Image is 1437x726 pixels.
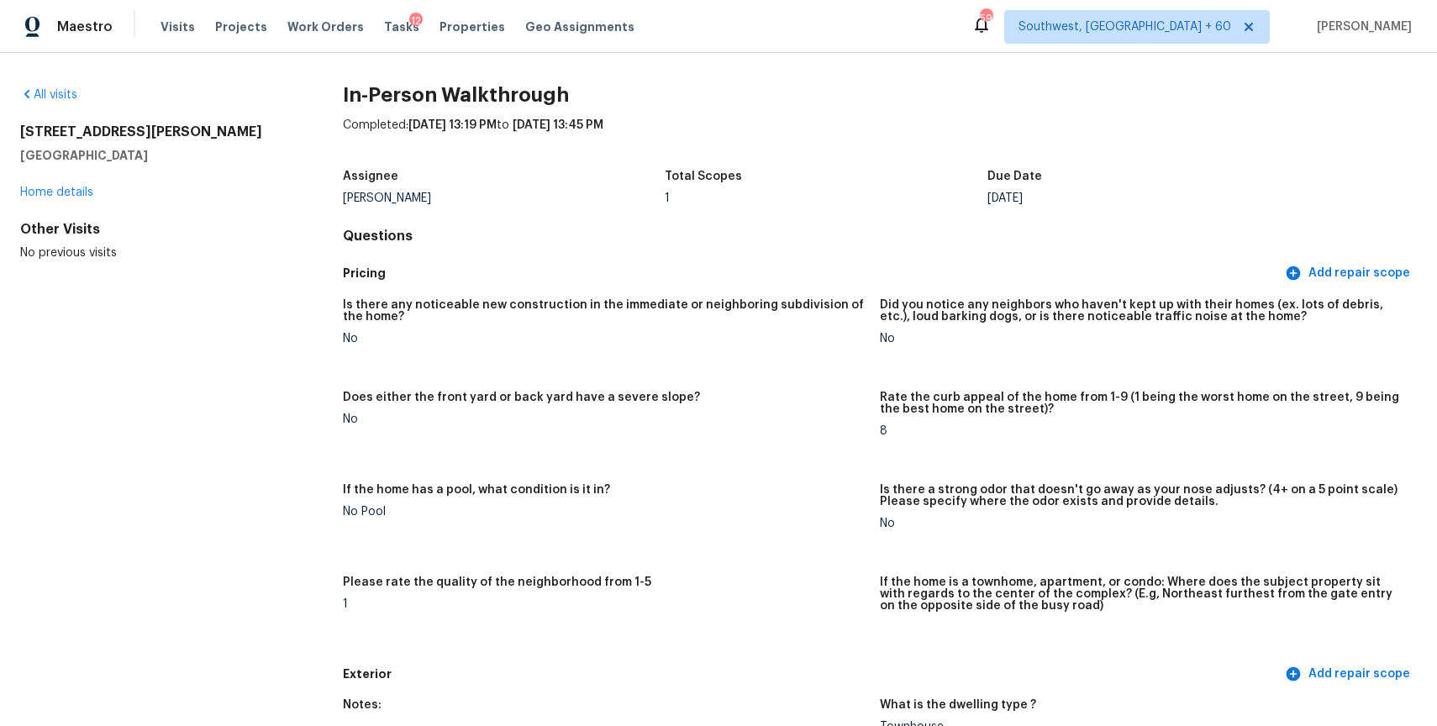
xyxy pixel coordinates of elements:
[880,576,1403,612] h5: If the home is a townhome, apartment, or condo: Where does the subject property sit with regards ...
[343,228,1417,245] h4: Questions
[343,576,651,588] h5: Please rate the quality of the neighborhood from 1-5
[440,18,505,35] span: Properties
[343,192,666,204] div: [PERSON_NAME]
[880,333,1403,345] div: No
[880,699,1036,711] h5: What is the dwelling type ?
[343,392,700,403] h5: Does either the front yard or back yard have a severe slope?
[665,171,742,182] h5: Total Scopes
[880,425,1403,437] div: 8
[1019,18,1231,35] span: Southwest, [GEOGRAPHIC_DATA] + 60
[987,192,1310,204] div: [DATE]
[343,117,1417,160] div: Completed: to
[343,598,866,610] div: 1
[343,484,610,496] h5: If the home has a pool, what condition is it in?
[880,518,1403,529] div: No
[20,89,77,101] a: All visits
[987,171,1042,182] h5: Due Date
[980,10,992,27] div: 597
[287,18,364,35] span: Work Orders
[384,21,419,33] span: Tasks
[409,13,423,29] div: 12
[665,192,987,204] div: 1
[343,87,1417,103] h2: In-Person Walkthrough
[343,413,866,425] div: No
[343,665,1282,683] h5: Exterior
[880,484,1403,508] h5: Is there a strong odor that doesn't go away as your nose adjusts? (4+ on a 5 point scale) Please ...
[343,506,866,518] div: No Pool
[20,221,289,238] div: Other Visits
[20,124,289,140] h2: [STREET_ADDRESS][PERSON_NAME]
[20,187,93,198] a: Home details
[525,18,634,35] span: Geo Assignments
[20,247,117,259] span: No previous visits
[161,18,195,35] span: Visits
[343,171,398,182] h5: Assignee
[215,18,267,35] span: Projects
[343,333,866,345] div: No
[1288,664,1410,685] span: Add repair scope
[57,18,113,35] span: Maestro
[1282,659,1417,690] button: Add repair scope
[343,265,1282,282] h5: Pricing
[880,392,1403,415] h5: Rate the curb appeal of the home from 1-9 (1 being the worst home on the street, 9 being the best...
[1282,258,1417,289] button: Add repair scope
[343,299,866,323] h5: Is there any noticeable new construction in the immediate or neighboring subdivision of the home?
[408,119,497,131] span: [DATE] 13:19 PM
[20,147,289,164] h5: [GEOGRAPHIC_DATA]
[1310,18,1412,35] span: [PERSON_NAME]
[880,299,1403,323] h5: Did you notice any neighbors who haven't kept up with their homes (ex. lots of debris, etc.), lou...
[513,119,603,131] span: [DATE] 13:45 PM
[343,699,382,711] h5: Notes:
[1288,263,1410,284] span: Add repair scope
